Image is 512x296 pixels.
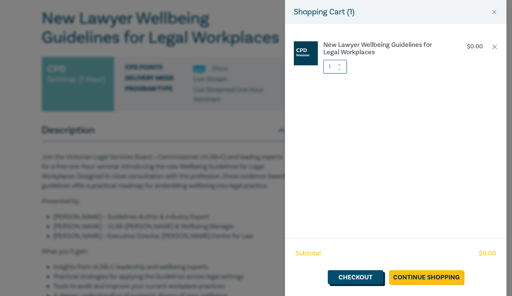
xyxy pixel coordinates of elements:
[323,60,347,74] input: 1
[467,43,483,50] p: $ 0.00
[295,249,321,258] span: Subtotal
[491,9,498,16] button: Close
[294,6,354,18] h5: Shopping Cart ( 1 )
[294,41,318,65] img: CPD%20Seminar.jpg
[328,270,383,284] a: Checkout
[389,270,464,284] a: Continue Shopping
[479,249,496,258] span: $ 0.00
[323,41,446,56] a: New Lawyer Wellbeing Guidelines for Legal Workplaces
